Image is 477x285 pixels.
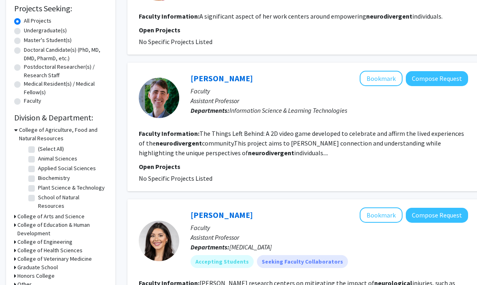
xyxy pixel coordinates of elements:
[17,255,92,263] h3: College of Veterinary Medicine
[17,212,85,221] h3: College of Arts and Science
[24,63,107,80] label: Postdoctoral Researcher(s) / Research Staff
[139,38,212,46] span: No Specific Projects Listed
[139,129,464,157] fg-read-more: The Things Left Behind: A 2D video game developed to celebrate and affirm the lived experiences o...
[139,174,212,182] span: No Specific Projects Listed
[14,113,107,122] h2: Division & Department:
[139,25,468,35] p: Open Projects
[191,255,254,268] mat-chip: Accepting Students
[17,263,58,272] h3: Graduate School
[191,232,468,242] p: Assistant Professor
[139,129,199,137] b: Faculty Information:
[24,17,51,25] label: All Projects
[139,162,468,171] p: Open Projects
[17,246,83,255] h3: College of Health Sciences
[38,145,64,153] label: (Select All)
[366,12,412,20] b: neurodivergent
[229,243,272,251] span: [MEDICAL_DATA]
[229,106,347,114] span: Information Science & Learning Technologies
[257,255,348,268] mat-chip: Seeking Faculty Collaborators
[191,86,468,96] p: Faculty
[191,73,253,83] a: [PERSON_NAME]
[191,210,253,220] a: [PERSON_NAME]
[360,207,403,223] button: Add Bridget Kraus to Bookmarks
[6,249,34,279] iframe: Chat
[24,80,107,97] label: Medical Resident(s) / Medical Fellow(s)
[38,154,77,163] label: Animal Sciences
[191,96,468,106] p: Assistant Professor
[17,272,55,280] h3: Honors College
[38,164,96,173] label: Applied Social Sciences
[199,12,443,20] fg-read-more: A significant aspect of her work centers around empowering individuals.
[406,208,468,223] button: Compose Request to Bridget Kraus
[191,223,468,232] p: Faculty
[191,106,229,114] b: Departments:
[139,12,199,20] b: Faculty Information:
[24,36,72,44] label: Master's Student(s)
[24,46,107,63] label: Doctoral Candidate(s) (PhD, MD, DMD, PharmD, etc.)
[24,26,67,35] label: Undergraduate(s)
[38,193,105,210] label: School of Natural Resources
[14,4,107,13] h2: Projects Seeking:
[360,71,403,86] button: Add Noah Glaser to Bookmarks
[406,71,468,86] button: Compose Request to Noah Glaser
[17,221,107,238] h3: College of Education & Human Development
[19,126,107,143] h3: College of Agriculture, Food and Natural Resources
[38,184,105,192] label: Plant Science & Technology
[156,139,202,147] b: neurodivergent
[38,174,70,182] label: Biochemistry
[248,149,294,157] b: neurodivergent
[191,243,229,251] b: Departments:
[24,97,41,105] label: Faculty
[17,238,72,246] h3: College of Engineering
